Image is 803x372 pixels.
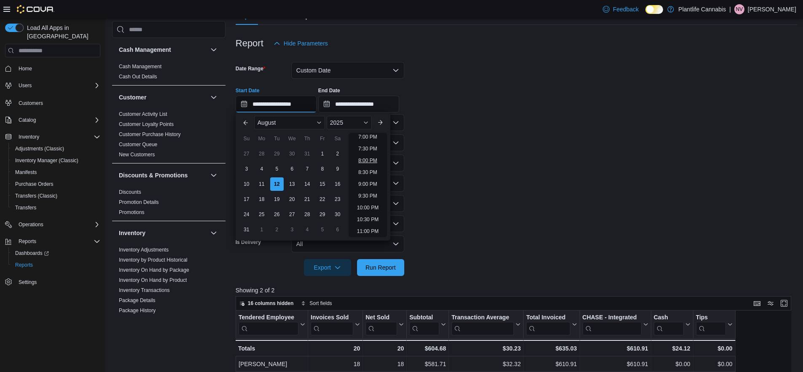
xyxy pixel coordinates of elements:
[15,145,64,152] span: Adjustments (Classic)
[301,177,314,191] div: day-14
[526,359,577,369] div: $610.91
[15,115,100,125] span: Catalog
[284,39,328,48] span: Hide Parameters
[736,4,743,14] span: NV
[119,199,159,205] a: Promotion Details
[2,62,104,75] button: Home
[8,178,104,190] button: Purchase Orders
[119,93,207,102] button: Customer
[119,287,170,294] span: Inventory Transactions
[15,132,43,142] button: Inventory
[696,343,732,353] div: $0.00
[354,203,382,213] li: 10:00 PM
[239,359,305,369] div: [PERSON_NAME]
[409,314,446,335] button: Subtotal
[451,314,514,335] div: Transaction Average
[291,236,404,252] button: All
[12,203,100,213] span: Transfers
[301,223,314,236] div: day-4
[236,38,263,48] h3: Report
[119,209,145,215] a: Promotions
[12,144,67,154] a: Adjustments (Classic)
[270,208,284,221] div: day-26
[119,297,156,304] span: Package Details
[240,177,253,191] div: day-10
[8,143,104,155] button: Adjustments (Classic)
[365,314,397,335] div: Net Sold
[12,260,100,270] span: Reports
[255,177,269,191] div: day-11
[12,155,82,166] a: Inventory Manager (Classic)
[365,343,404,353] div: 20
[119,121,174,127] a: Customer Loyalty Points
[236,65,266,72] label: Date Range
[653,359,690,369] div: $0.00
[451,314,514,322] div: Transaction Average
[15,277,100,287] span: Settings
[331,177,344,191] div: day-16
[119,93,146,102] h3: Customer
[8,190,104,202] button: Transfers (Classic)
[119,189,141,195] a: Discounts
[2,80,104,91] button: Users
[8,259,104,271] button: Reports
[236,298,297,308] button: 16 columns hidden
[119,297,156,303] a: Package Details
[8,247,104,259] a: Dashboards
[526,343,577,353] div: $635.03
[19,100,43,107] span: Customers
[119,246,169,253] span: Inventory Adjustments
[331,162,344,176] div: day-9
[12,248,52,258] a: Dashboards
[451,314,521,335] button: Transaction Average
[12,203,40,213] a: Transfers
[354,214,382,225] li: 10:30 PM
[270,132,284,145] div: Tu
[8,202,104,214] button: Transfers
[15,250,49,257] span: Dashboards
[729,4,731,14] p: |
[119,171,188,179] h3: Discounts & Promotions
[409,343,446,353] div: $604.68
[240,193,253,206] div: day-17
[119,308,156,313] a: Package History
[119,189,141,195] span: Discounts
[582,314,648,335] button: CHASE - Integrated
[15,204,36,211] span: Transfers
[316,177,329,191] div: day-15
[526,314,577,335] button: Total Invoiced
[239,116,252,129] button: Previous Month
[311,314,353,322] div: Invoices Sold
[24,24,100,40] span: Load All Apps in [GEOGRAPHIC_DATA]
[119,63,161,70] span: Cash Management
[365,359,404,369] div: 18
[12,167,100,177] span: Manifests
[119,257,188,263] span: Inventory by Product Historical
[270,147,284,161] div: day-29
[526,314,570,322] div: Total Invoiced
[311,314,360,335] button: Invoices Sold
[119,287,170,293] a: Inventory Transactions
[678,4,726,14] p: Plantlife Cannabis
[209,92,219,102] button: Customer
[119,131,181,138] span: Customer Purchase History
[451,359,521,369] div: $32.32
[112,109,226,163] div: Customer
[301,162,314,176] div: day-7
[409,314,439,322] div: Subtotal
[12,179,57,189] a: Purchase Orders
[240,223,253,236] div: day-31
[119,277,187,283] a: Inventory On Hand by Product
[331,132,344,145] div: Sa
[15,181,54,187] span: Purchase Orders
[15,193,57,199] span: Transfers (Classic)
[119,141,157,148] span: Customer Queue
[12,167,40,177] a: Manifests
[239,314,298,335] div: Tendered Employee
[301,193,314,206] div: day-21
[298,298,335,308] button: Sort fields
[779,298,789,308] button: Enter fullscreen
[19,279,37,286] span: Settings
[696,314,725,335] div: Tips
